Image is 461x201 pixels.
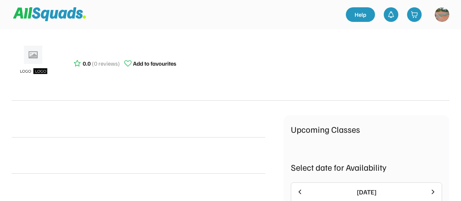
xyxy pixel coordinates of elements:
div: [DATE] [308,187,425,197]
img: Squad%20Logo.svg [13,7,86,21]
div: Add to favourites [133,59,176,68]
div: Select date for Availability [291,161,442,174]
img: bell-03%20%281%29.svg [387,11,395,18]
img: https%3A%2F%2F94044dc9e5d3b3599ffa5e2d56a015ce.cdn.bubble.io%2Ff1751412195140x591194921892942500%... [435,7,449,22]
img: ui-kit-placeholders-product-5_1200x.webp [15,43,52,80]
a: Help [346,7,375,22]
div: (0 reviews) [92,59,120,68]
img: yH5BAEAAAAALAAAAAABAAEAAAIBRAA7 [12,147,29,164]
img: shopping-cart-01%20%281%29.svg [411,11,418,18]
div: Upcoming Classes [291,123,442,136]
div: 0.0 [83,59,91,68]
